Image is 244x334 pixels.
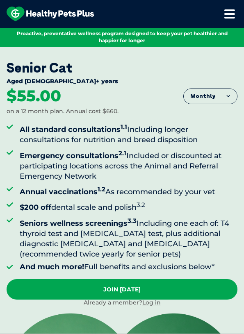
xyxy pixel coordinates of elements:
li: As recommended by your vet [20,184,237,197]
strong: All standard consultations [20,125,127,134]
sup: 3.2 [137,201,145,209]
sup: 3.3 [128,217,137,225]
strong: Emergency consultations [20,151,126,160]
strong: And much more! [20,262,84,271]
div: on a 12 month plan. Annual cost $660. [7,107,119,116]
strong: $200 off [20,203,51,212]
li: Included or discounted at participating locations across the Animal and Referral Emergency Network [20,148,237,182]
sup: 1.1 [121,123,127,131]
li: dental scale and polish [20,200,237,213]
div: $55.00 [7,88,61,104]
div: Senior Cat [7,60,237,75]
button: Monthly [184,89,237,104]
li: Including one each of: T4 thyroid test and [MEDICAL_DATA] test, plus additional diagnostic [MEDIC... [20,216,237,260]
sup: 2.1 [119,149,126,157]
a: Join [DATE] [7,279,237,300]
a: Log in [142,299,161,306]
span: Proactive, preventative wellness program designed to keep your pet healthier and happier for longer [17,30,228,43]
strong: Annual vaccinations [20,187,105,196]
strong: Seniors wellness screenings [20,219,137,228]
sup: 1.2 [98,185,105,193]
li: Including longer consultations for nutrition and breed disposition [20,122,237,145]
img: hpp-logo [7,7,94,21]
div: Aged [DEMOGRAPHIC_DATA]+ years [7,78,237,88]
li: Full benefits and exclusions below* [20,262,237,272]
